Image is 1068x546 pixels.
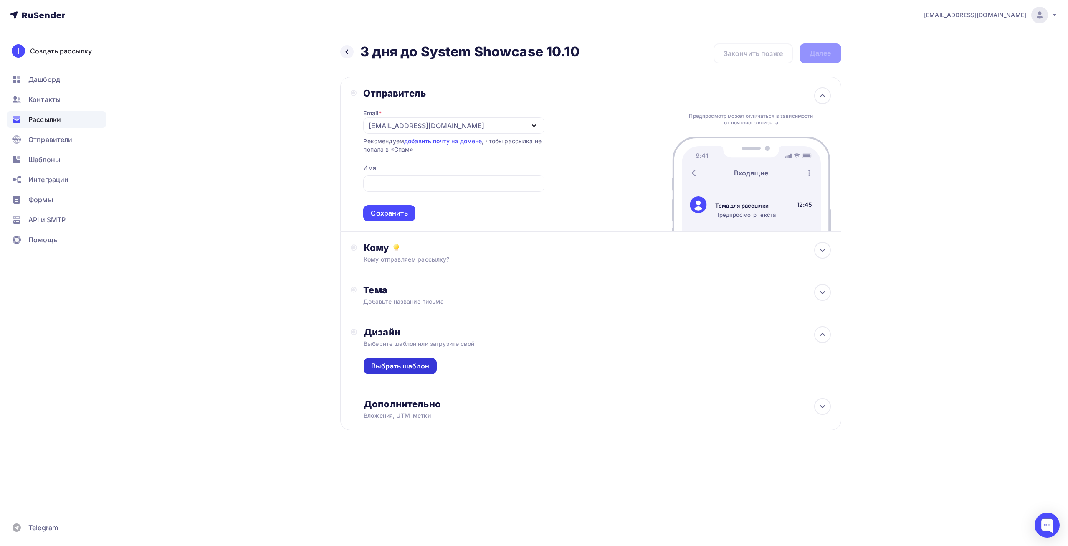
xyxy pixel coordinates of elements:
h2: 3 дня до System Showcase 10.10 [360,43,580,60]
div: Выбрать шаблон [371,361,429,371]
div: 12:45 [797,201,812,209]
span: Дашборд [28,74,60,84]
span: Контакты [28,94,61,104]
div: Дизайн [364,326,830,338]
span: Рассылки [28,114,61,124]
a: [EMAIL_ADDRESS][DOMAIN_NAME] [924,7,1058,23]
div: Дополнительно [364,398,830,410]
div: Имя [363,164,376,172]
div: Тема [363,284,528,296]
span: Помощь [28,235,57,245]
div: Предпросмотр может отличаться в зависимости от почтового клиента [687,113,815,126]
div: Вложения, UTM–метки [364,411,784,420]
span: API и SMTP [28,215,66,225]
a: Дашборд [7,71,106,88]
div: Тема для рассылки [715,202,776,209]
span: Интеграции [28,175,68,185]
span: [EMAIL_ADDRESS][DOMAIN_NAME] [924,11,1026,19]
div: Создать рассылку [30,46,92,56]
div: Выберите шаблон или загрузите свой [364,340,784,348]
a: Рассылки [7,111,106,128]
button: [EMAIL_ADDRESS][DOMAIN_NAME] [363,117,544,134]
span: Формы [28,195,53,205]
div: Отправитель [363,87,544,99]
div: Email [363,109,382,117]
div: Сохранить [371,208,407,218]
div: Кому отправляем рассылку? [364,255,784,264]
div: Кому [364,242,830,254]
div: Рекомендуем , чтобы рассылка не попала в «Спам» [363,137,544,154]
div: Добавьте название письма [363,297,512,306]
a: добавить почту на домене [404,137,482,145]
span: Шаблоны [28,155,60,165]
span: Отправители [28,135,73,145]
div: [EMAIL_ADDRESS][DOMAIN_NAME] [369,121,484,131]
a: Формы [7,191,106,208]
div: Предпросмотр текста [715,211,776,218]
a: Контакты [7,91,106,108]
a: Отправители [7,131,106,148]
span: Telegram [28,523,58,533]
a: Шаблоны [7,151,106,168]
